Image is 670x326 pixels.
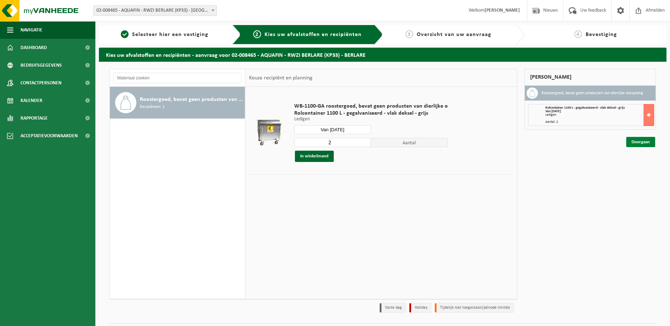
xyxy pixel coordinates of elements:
[93,5,217,16] span: 02-008465 - AQUAFIN - RWZI BERLARE (KP33) - BERLARE
[265,32,362,37] span: Kies uw afvalstoffen en recipiënten
[545,109,561,113] strong: Van [DATE]
[20,109,48,127] span: Rapportage
[20,127,78,145] span: Acceptatievoorwaarden
[435,303,514,313] li: Tijdelijk niet toegestaan/période limitée
[102,30,227,39] a: 1Selecteer hier een vestiging
[121,30,129,38] span: 1
[294,117,448,122] p: Ledigen
[253,30,261,38] span: 2
[545,120,654,124] div: Aantal: 2
[20,74,61,92] span: Contactpersonen
[545,106,625,110] span: Rolcontainer 1100 L - gegalvaniseerd - vlak deksel - grijs
[294,110,448,117] span: Rolcontainer 1100 L - gegalvaniseerd - vlak deksel - grijs
[94,6,217,16] span: 02-008465 - AQUAFIN - RWZI BERLARE (KP33) - BERLARE
[405,30,413,38] span: 3
[574,30,582,38] span: 4
[140,95,243,104] span: Roostergoed, bevat geen producten van dierlijke oorsprong
[294,103,448,110] span: WB-1100-GA roostergoed, bevat geen producten van dierlijke o
[245,69,316,87] div: Keuze recipiënt en planning
[294,125,371,134] input: Selecteer datum
[20,39,47,56] span: Dashboard
[380,303,406,313] li: Vaste dag
[295,151,334,162] button: In winkelmand
[524,69,656,86] div: [PERSON_NAME]
[371,138,448,147] span: Aantal
[417,32,491,37] span: Overzicht van uw aanvraag
[132,32,208,37] span: Selecteer hier een vestiging
[113,73,242,83] input: Materiaal zoeken
[110,87,245,119] button: Roostergoed, bevat geen producten van dierlijke oorsprong Recipiënten: 1
[409,303,431,313] li: Holiday
[20,92,42,109] span: Kalender
[99,48,666,61] h2: Kies uw afvalstoffen en recipiënten - aanvraag voor 02-008465 - AQUAFIN - RWZI BERLARE (KP33) - B...
[586,32,617,37] span: Bevestiging
[140,104,165,110] span: Recipiënten: 1
[20,21,42,39] span: Navigatie
[20,56,62,74] span: Bedrijfsgegevens
[485,8,520,13] strong: [PERSON_NAME]
[541,87,643,99] h3: Roostergoed, bevat geen producten van dierlijke oorsprong
[626,137,655,147] a: Doorgaan
[545,113,654,117] div: Ledigen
